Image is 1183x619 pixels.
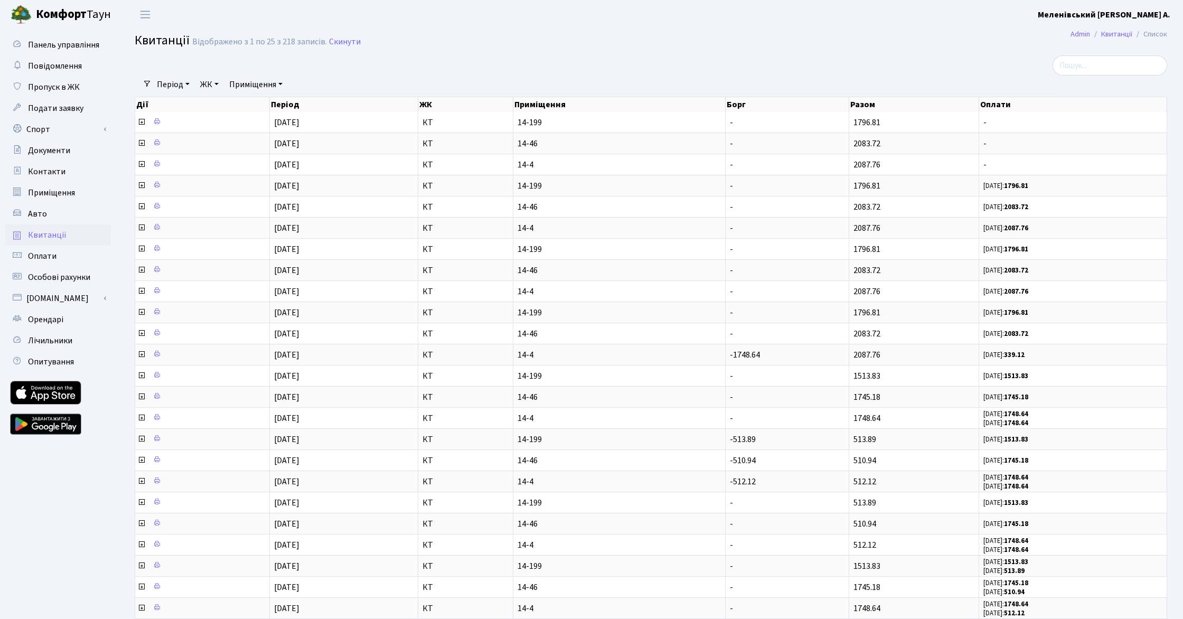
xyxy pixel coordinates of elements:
[853,603,880,614] span: 1748.64
[983,473,1028,482] small: [DATE]:
[422,372,509,380] span: КТ
[983,519,1028,529] small: [DATE]:
[853,286,880,297] span: 2087.76
[11,4,32,25] img: logo.png
[274,539,299,551] span: [DATE]
[422,308,509,317] span: КТ
[1004,223,1028,233] b: 2087.76
[5,182,111,203] a: Приміщення
[196,76,223,93] a: ЖК
[28,60,82,72] span: Повідомлення
[730,180,733,192] span: -
[1004,371,1028,381] b: 1513.83
[1004,566,1025,576] b: 513.89
[518,182,720,190] span: 14-199
[853,412,880,424] span: 1748.64
[1004,519,1028,529] b: 1745.18
[1004,608,1025,618] b: 512.12
[422,583,509,592] span: КТ
[983,456,1028,465] small: [DATE]:
[853,434,876,445] span: 513.89
[422,224,509,232] span: КТ
[28,335,72,346] span: Лічильники
[853,222,880,234] span: 2087.76
[422,203,509,211] span: КТ
[518,308,720,317] span: 14-199
[730,349,760,361] span: -1748.64
[274,455,299,466] span: [DATE]
[853,159,880,171] span: 2087.76
[983,287,1028,296] small: [DATE]:
[730,117,733,128] span: -
[36,6,111,24] span: Таун
[518,161,720,169] span: 14-4
[983,202,1028,212] small: [DATE]:
[274,328,299,340] span: [DATE]
[5,224,111,246] a: Квитанції
[730,582,733,593] span: -
[5,267,111,288] a: Особові рахунки
[225,76,287,93] a: Приміщення
[274,370,299,382] span: [DATE]
[1055,23,1183,45] nav: breadcrumb
[853,138,880,149] span: 2083.72
[730,603,733,614] span: -
[730,222,733,234] span: -
[422,414,509,423] span: КТ
[730,159,733,171] span: -
[730,370,733,382] span: -
[983,223,1028,233] small: [DATE]:
[422,351,509,359] span: КТ
[28,187,75,199] span: Приміщення
[730,243,733,255] span: -
[422,520,509,528] span: КТ
[983,245,1028,254] small: [DATE]:
[983,161,1162,169] span: -
[274,286,299,297] span: [DATE]
[28,145,70,156] span: Документи
[274,560,299,572] span: [DATE]
[853,349,880,361] span: 2087.76
[983,118,1162,127] span: -
[518,604,720,613] span: 14-4
[274,349,299,361] span: [DATE]
[853,518,876,530] span: 510.94
[983,181,1028,191] small: [DATE]:
[730,497,733,509] span: -
[853,476,876,487] span: 512.12
[422,182,509,190] span: КТ
[5,203,111,224] a: Авто
[853,328,880,340] span: 2083.72
[1004,498,1028,508] b: 1513.83
[853,307,880,318] span: 1796.81
[422,266,509,275] span: КТ
[1004,329,1028,339] b: 2083.72
[518,139,720,148] span: 14-46
[853,265,880,276] span: 2083.72
[730,434,756,445] span: -513.89
[1132,29,1167,40] li: Список
[730,518,733,530] span: -
[1004,587,1025,597] b: 510.94
[853,582,880,593] span: 1745.18
[274,412,299,424] span: [DATE]
[28,102,83,114] span: Подати заявку
[730,391,733,403] span: -
[274,307,299,318] span: [DATE]
[983,329,1028,339] small: [DATE]:
[730,138,733,149] span: -
[983,308,1028,317] small: [DATE]:
[730,286,733,297] span: -
[730,476,756,487] span: -512.12
[135,97,270,112] th: Дії
[518,351,720,359] span: 14-4
[1004,435,1028,444] b: 1513.83
[5,330,111,351] a: Лічильники
[983,608,1025,618] small: [DATE]:
[132,6,158,23] button: Переключити навігацію
[1004,536,1028,546] b: 1748.64
[274,222,299,234] span: [DATE]
[853,560,880,572] span: 1513.83
[518,118,720,127] span: 14-199
[730,328,733,340] span: -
